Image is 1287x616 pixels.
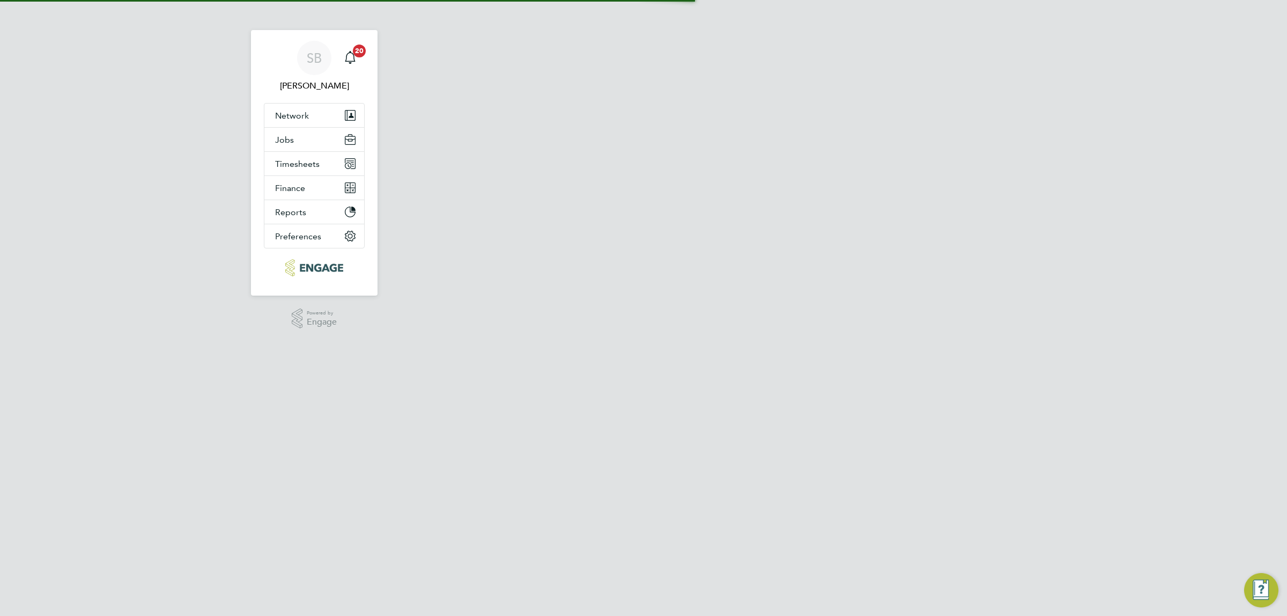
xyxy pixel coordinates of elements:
span: Powered by [307,309,337,318]
span: Jobs [275,135,294,145]
button: Jobs [264,128,364,151]
a: Powered byEngage [292,309,337,329]
span: Timesheets [275,159,320,169]
span: Preferences [275,231,321,241]
span: Network [275,111,309,121]
nav: Main navigation [251,30,378,296]
a: Go to home page [264,259,365,276]
button: Timesheets [264,152,364,175]
span: Suzie Burton [264,79,365,92]
img: konnectrecruit-logo-retina.png [285,259,343,276]
span: Engage [307,318,337,327]
span: Reports [275,207,306,217]
span: 20 [353,45,366,57]
button: Network [264,104,364,127]
button: Engage Resource Center [1244,573,1278,607]
button: Preferences [264,224,364,248]
button: Reports [264,200,364,224]
a: SB[PERSON_NAME] [264,41,365,92]
a: 20 [339,41,361,75]
span: Finance [275,183,305,193]
span: SB [307,51,322,65]
button: Finance [264,176,364,200]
